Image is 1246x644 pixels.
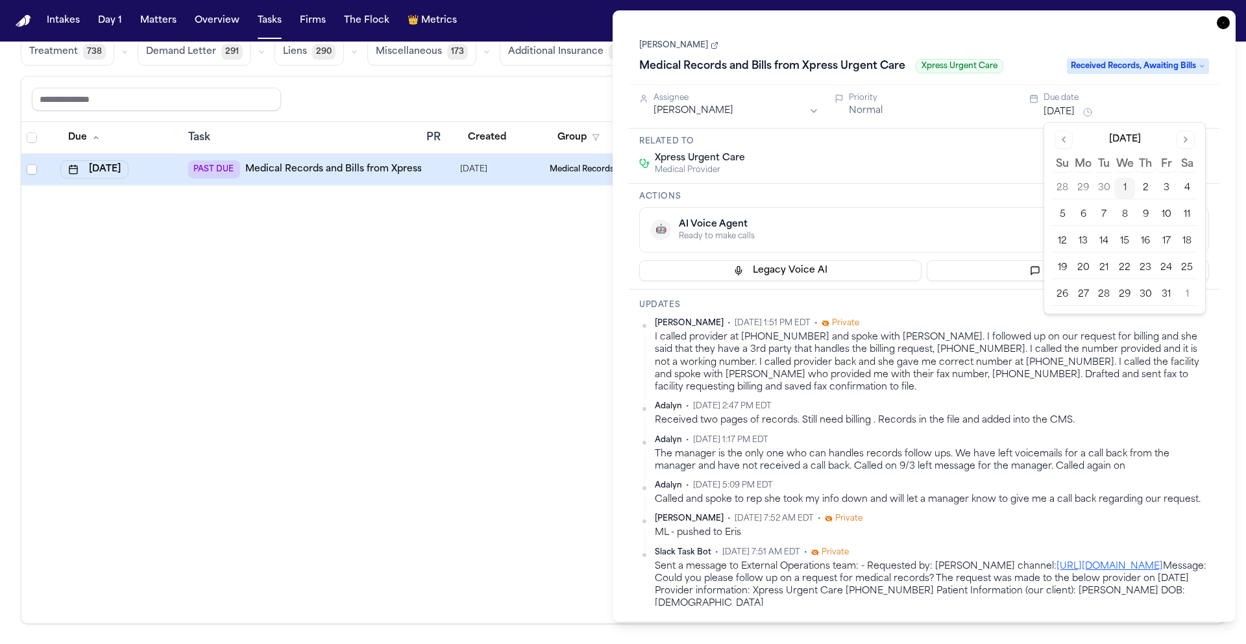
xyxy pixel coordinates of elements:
[655,560,1209,610] div: Sent a message to External Operations team: - Requested by: [PERSON_NAME] channel: Message: Could...
[1177,178,1197,199] button: 4
[927,260,1209,281] button: Send to Ops
[135,9,182,32] button: Matters
[835,514,862,524] span: Private
[655,152,745,165] span: Xpress Urgent Care
[221,44,243,60] span: 291
[609,44,622,60] span: 0
[1135,204,1156,225] button: 9
[735,514,814,524] span: [DATE] 7:52 AM EDT
[655,331,1209,393] div: I called provider at [PHONE_NUMBER] and spoke with [PERSON_NAME]. I followed up on our request fo...
[1052,204,1073,225] button: 5
[500,38,630,66] button: Additional Insurance0
[849,105,883,118] button: Normal
[1156,178,1177,199] button: 3
[1114,284,1135,305] button: 29
[1052,156,1073,173] th: Sunday
[722,547,800,558] span: [DATE] 7:51 AM EDT
[693,435,768,445] span: [DATE] 1:17 PM EDT
[1067,58,1209,74] span: Received Records, Awaiting Bills
[639,300,1209,310] h3: Updates
[1177,258,1197,279] button: 25
[295,9,331,32] button: Firms
[376,45,442,58] span: Miscellaneous
[1177,156,1197,173] th: Saturday
[1114,258,1135,279] button: 22
[508,45,604,58] span: Additional Insurance
[832,318,859,328] span: Private
[1114,156,1135,173] th: Wednesday
[814,318,818,328] span: •
[283,45,307,58] span: Liens
[1052,258,1073,279] button: 19
[1073,178,1093,199] button: 29
[639,260,922,281] button: Legacy Voice AI
[1093,178,1114,199] button: 30
[1135,284,1156,305] button: 30
[1156,284,1177,305] button: 31
[639,136,1209,147] h3: Related to
[655,448,1209,473] div: The manager is the only one who can handles records follow ups. We have left voicemails for a cal...
[1177,231,1197,252] button: 18
[655,401,682,412] span: Adalyn
[16,15,31,27] a: Home
[655,223,666,236] span: 🤖
[42,9,85,32] button: Intakes
[639,40,718,51] a: [PERSON_NAME]
[1109,133,1141,146] div: [DATE]
[1156,258,1177,279] button: 24
[1177,284,1197,305] button: 1
[639,192,1209,202] h3: Actions
[339,9,395,32] button: The Flock
[1073,231,1093,252] button: 13
[693,480,773,491] span: [DATE] 5:09 PM EDT
[804,547,807,558] span: •
[189,9,245,32] button: Overview
[1156,156,1177,173] th: Friday
[1135,156,1156,173] th: Thursday
[1135,178,1156,199] button: 2
[916,59,1003,73] span: Xpress Urgent Care
[1093,204,1114,225] button: 7
[1177,204,1197,225] button: 11
[679,231,755,241] div: Ready to make calls
[686,480,689,491] span: •
[655,493,1209,506] div: Called and spoke to rep she took my info down and will let a manager know to give me a call back ...
[1073,204,1093,225] button: 6
[1052,178,1073,199] button: 28
[1093,284,1114,305] button: 28
[1093,231,1114,252] button: 14
[252,9,287,32] button: Tasks
[1080,105,1095,120] button: Snooze task
[1073,258,1093,279] button: 20
[1156,204,1177,225] button: 10
[83,44,106,60] span: 738
[275,38,344,66] button: Liens290
[1114,178,1135,199] button: 1
[655,514,724,524] span: [PERSON_NAME]
[655,547,711,558] span: Slack Task Bot
[402,9,462,32] a: crownMetrics
[1093,156,1114,173] th: Tuesday
[693,401,772,412] span: [DATE] 2:47 PM EDT
[1135,231,1156,252] button: 16
[16,15,31,27] img: Finch Logo
[654,93,819,103] div: Assignee
[655,480,682,491] span: Adalyn
[1073,156,1093,173] th: Monday
[735,318,811,328] span: [DATE] 1:51 PM EDT
[679,218,755,231] div: AI Voice Agent
[1093,258,1114,279] button: 21
[146,45,216,58] span: Demand Letter
[1114,231,1135,252] button: 15
[60,160,128,179] button: [DATE]
[686,435,689,445] span: •
[1052,284,1073,305] button: 26
[655,165,745,175] span: Medical Provider
[1135,258,1156,279] button: 23
[655,414,1209,427] div: Received two pages of records. Still need billing . Records in the file and added into the CMS.
[715,547,718,558] span: •
[21,38,114,66] button: Treatment738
